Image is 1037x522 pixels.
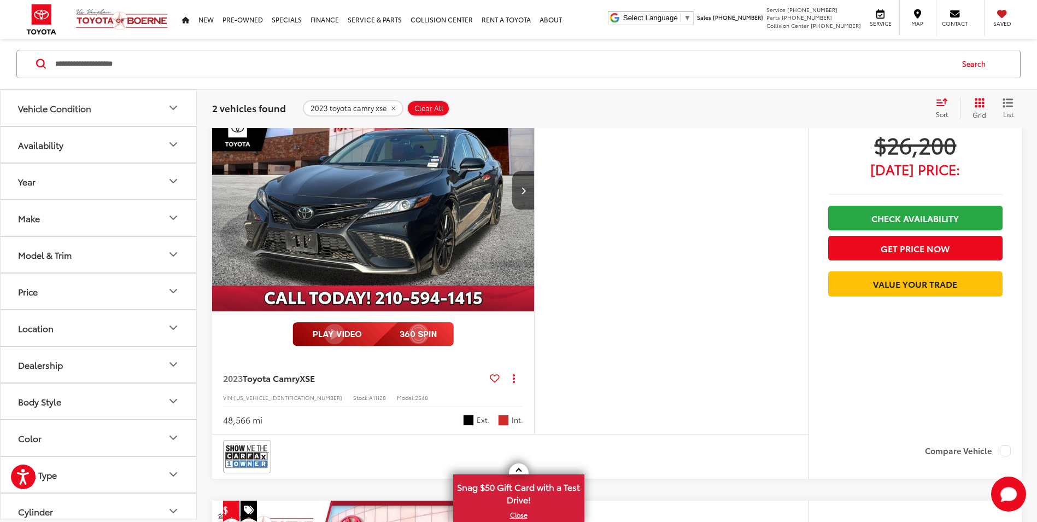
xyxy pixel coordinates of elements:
span: [PHONE_NUMBER] [787,5,837,14]
span: 2023 [223,372,243,384]
span: 2548 [415,393,428,402]
button: Search [952,50,1001,78]
div: Dealership [18,359,63,370]
img: full motion video [292,322,454,346]
button: Body StyleBody Style [1,384,197,419]
button: Next image [512,171,534,210]
div: Model & Trim [167,248,180,262]
span: VIN: [223,393,234,402]
span: dropdown dots [513,374,515,382]
button: DealershipDealership [1,347,197,382]
input: Search by Make, Model, or Keyword [54,51,952,77]
div: Body Style [167,395,180,408]
span: ▼ [684,14,691,22]
button: Actions [504,368,523,387]
span: [DATE] Price: [828,164,1003,175]
button: PricePrice [1,274,197,309]
span: Int. [512,415,523,425]
span: Contact [942,20,968,27]
svg: Start Chat [991,477,1026,512]
a: Value Your Trade [828,271,1003,296]
div: Vehicle Condition [167,102,180,115]
span: A11128 [369,393,386,402]
button: MakeMake [1,200,197,236]
img: 2023 Toyota Camry XSE [212,69,535,312]
span: Snag $50 Gift Card with a Test Drive! [454,475,583,509]
div: Color [18,433,42,443]
span: XSE [300,372,315,384]
span: [PHONE_NUMBER] [811,21,861,30]
span: 2023 toyota camry xse [310,104,386,113]
span: $26,200 [828,131,1003,158]
span: [US_VEHICLE_IDENTIFICATION_NUMBER] [234,393,342,402]
button: AvailabilityAvailability [1,127,197,163]
span: Stock: [353,393,369,402]
div: Vehicle Condition [18,103,91,113]
button: Clear All [407,100,450,117]
div: Make [18,213,40,223]
span: Clear All [414,104,443,113]
button: Fuel TypeFuel Type [1,457,197,492]
div: Price [167,285,180,298]
img: View CARFAX report [225,442,269,471]
div: Model & Trim [18,250,72,260]
span: Special [241,501,257,521]
span: Get Price Drop Alert [223,501,239,521]
button: Toggle Chat Window [991,477,1026,512]
div: Color [167,432,180,445]
div: Availability [167,138,180,152]
a: Check Availability [828,206,1003,230]
div: 2023 Toyota Camry XSE 0 [212,69,535,312]
span: List [1003,109,1013,119]
span: Cockpit Red [498,415,509,426]
div: Cylinder [18,506,53,517]
button: Grid View [960,97,994,119]
div: Location [18,323,54,333]
a: 2023 Toyota Camry XSE2023 Toyota Camry XSE2023 Toyota Camry XSE2023 Toyota Camry XSE [212,69,535,312]
div: Year [167,175,180,188]
span: Parts [766,13,780,21]
span: Select Language [623,14,678,22]
a: 2023Toyota CamryXSE [223,372,485,384]
span: Sales [697,13,711,21]
button: ColorColor [1,420,197,456]
span: [PHONE_NUMBER] [782,13,832,21]
span: Collision Center [766,21,809,30]
span: Ext. [477,415,490,425]
div: Cylinder [167,505,180,518]
div: Make [167,212,180,225]
div: Fuel Type [18,469,57,480]
span: Service [766,5,786,14]
span: Service [868,20,893,27]
button: LocationLocation [1,310,197,346]
button: Model & TrimModel & Trim [1,237,197,272]
span: Toyota Camry [243,372,300,384]
div: Year [18,176,36,187]
img: Vic Vaughan Toyota of Boerne [75,8,168,31]
div: Dealership [167,358,180,372]
span: Sort [936,109,948,119]
button: Vehicle ConditionVehicle Condition [1,90,197,126]
span: Model: [397,393,415,402]
a: Select Language​ [623,14,691,22]
button: Select sort value [930,97,960,119]
span: Black [463,415,474,426]
div: Price [18,286,38,297]
label: Compare Vehicle [925,445,1011,456]
button: Get Price Now [828,236,1003,260]
div: Fuel Type [167,468,180,482]
button: List View [994,97,1022,119]
div: Availability [18,140,63,150]
span: [PHONE_NUMBER] [713,13,763,21]
div: 48,566 mi [223,414,262,426]
span: Saved [990,20,1014,27]
span: Grid [972,110,986,119]
div: Body Style [18,396,61,407]
button: remove 2023%20toyota%20camry%20xse [303,100,403,117]
div: Location [167,322,180,335]
span: Map [905,20,929,27]
span: 2 vehicles found [212,101,286,114]
button: YearYear [1,164,197,199]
